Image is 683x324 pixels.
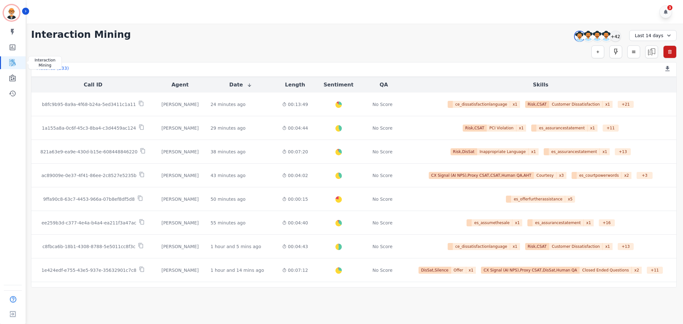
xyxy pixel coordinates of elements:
span: es_courtpowerwords [577,172,622,179]
span: PCI Violation [487,125,516,132]
div: No Score [372,149,393,155]
p: ee259b3d-c377-4e4a-b4a4-ea211f3a47ac [42,220,136,226]
div: [PERSON_NAME] [160,149,200,155]
span: x 1 [603,101,613,108]
span: x 3 [557,172,566,179]
div: + 3 [637,172,653,179]
span: Risk,DisSat [451,148,477,155]
span: Customer Dissatisfaction [549,243,603,250]
div: No Score [372,101,393,108]
span: Risk,CSAT [525,243,549,250]
div: + 11 [603,125,619,132]
span: Risk,CSAT [525,101,549,108]
div: No Score [372,125,393,131]
div: 00:07:12 [281,267,309,273]
div: 1 hour and 5 mins ago [210,243,261,250]
div: 1 hour and 14 mins ago [210,267,264,273]
div: 00:04:40 [281,220,309,226]
span: Risk,CSAT [463,125,487,132]
div: 00:07:20 [281,149,309,155]
div: No Score [372,172,393,179]
button: Date [229,81,252,89]
div: 00:00:15 [281,196,309,202]
div: [PERSON_NAME] [160,172,200,179]
div: 00:04:43 [281,243,309,250]
span: x 1 [584,219,594,226]
span: x 1 [600,148,610,155]
span: Closed Ended Questions [580,267,632,274]
button: Sentiment [323,81,353,89]
div: 00:04:44 [281,125,309,131]
span: x 1 [603,243,613,250]
div: 24 minutes ago [210,101,245,108]
span: es_assurancestatement [533,219,584,226]
div: + 13 [615,148,631,155]
span: x 2 [632,267,642,274]
div: No Score [372,243,393,250]
div: 43 minutes ago [210,172,245,179]
span: x 1 [588,125,598,132]
div: Last 14 days [629,30,677,41]
div: Matches ( 233 ) [37,65,69,74]
button: Length [285,81,305,89]
button: Call ID [84,81,102,89]
div: + 21 [618,101,634,108]
p: c8fbca6b-18b1-4308-8788-5e5011cc8f3c [42,243,135,250]
span: x 1 [529,148,539,155]
span: x 1 [466,267,476,274]
div: + 11 [647,267,663,274]
span: x 1 [516,125,526,132]
span: DisSat,Silence [419,267,451,274]
span: x 2 [622,172,631,179]
div: No Score [372,196,393,202]
span: es_assurancestatement [549,148,600,155]
span: x 5 [565,196,575,203]
div: + 13 [618,243,634,250]
div: 00:13:49 [281,101,309,108]
div: + 16 [599,219,615,226]
h1: Interaction Mining [31,29,131,40]
button: QA [380,81,388,89]
div: 50 minutes ago [210,196,245,202]
div: [PERSON_NAME] [160,196,200,202]
span: ce_dissatisfactionlanguage [453,243,510,250]
span: Courtesy [534,172,557,179]
div: [PERSON_NAME] [160,101,200,108]
div: 3 [667,5,672,10]
span: x 1 [510,101,520,108]
p: ac89009e-0e37-4f41-86ee-2c8527e5235b [41,172,136,179]
img: Bordered avatar [4,5,19,20]
span: es_offerfurtherassistance [511,196,565,203]
button: Skills [533,81,548,89]
button: Agent [171,81,189,89]
span: Customer Dissatisfaction [549,101,603,108]
span: CX Signal (AI NPS),Proxy CSAT,CSAT,Human QA,AHT [429,172,534,179]
div: [PERSON_NAME] [160,220,200,226]
span: CX Signal (AI NPS),Proxy CSAT,DisSat,Human QA [481,267,580,274]
div: 00:04:02 [281,172,309,179]
span: ce_dissatisfactionlanguage [453,101,510,108]
div: [PERSON_NAME] [160,267,200,273]
span: x 1 [510,243,520,250]
span: Inappropriate Language [477,148,529,155]
span: Offer [451,267,466,274]
p: 1a155a8a-0c6f-45c3-8ba4-c3d4459ac124 [42,125,136,131]
span: x 1 [512,219,522,226]
div: [PERSON_NAME] [160,125,200,131]
div: +42 [610,31,621,42]
span: es_assurancestatement [536,125,588,132]
div: No Score [372,267,393,273]
div: No Score [372,220,393,226]
div: 29 minutes ago [210,125,245,131]
div: 55 minutes ago [210,220,245,226]
p: 1e424edf-e755-43e5-937e-35632901c7c8 [41,267,136,273]
div: [PERSON_NAME] [160,243,200,250]
p: 821a63e9-ea9e-430d-b15e-608448846220 [40,149,137,155]
span: es_assumethesale [472,219,512,226]
p: 9ffa90c8-63c7-4453-966a-07b8ef8df5d8 [43,196,135,202]
p: b8fc9b95-8a9a-4f68-b24a-5ed3411c1a11 [42,101,136,108]
div: 38 minutes ago [210,149,245,155]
